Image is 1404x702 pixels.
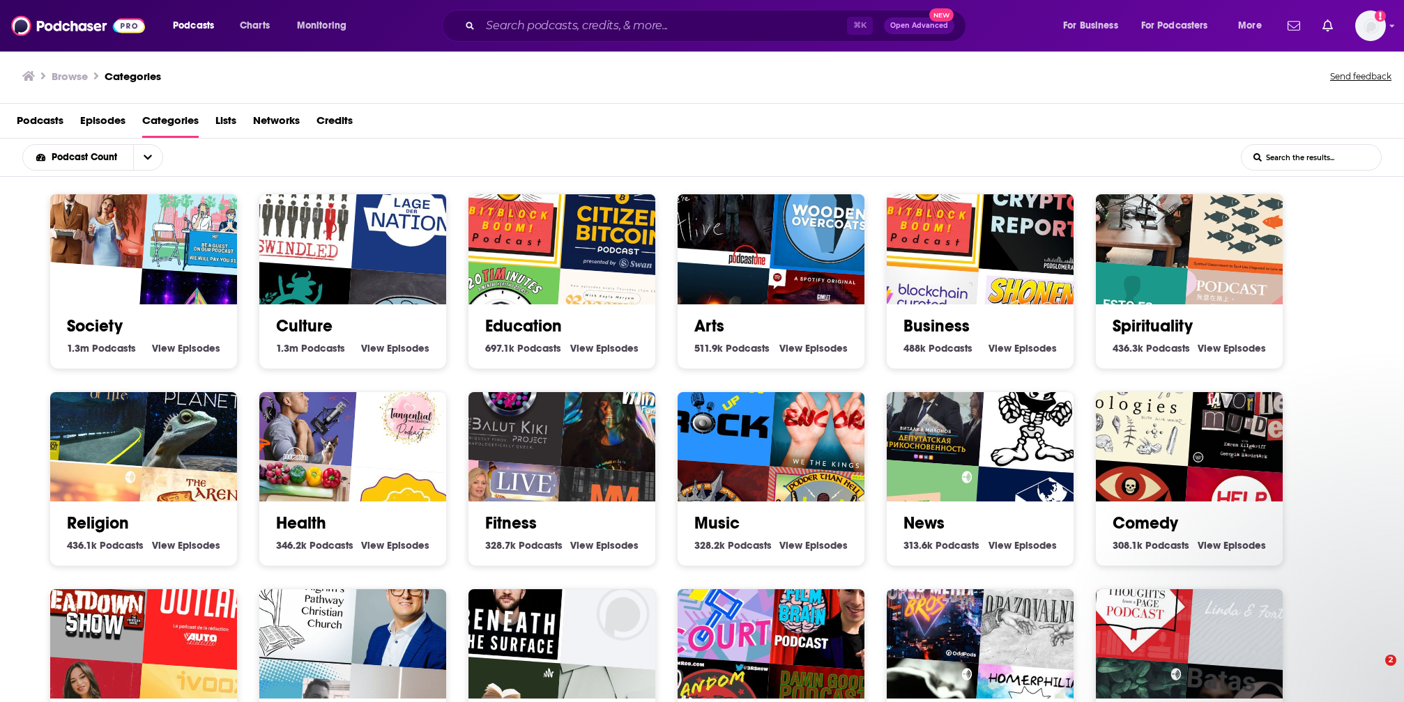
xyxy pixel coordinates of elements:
span: 2 [1385,655,1396,666]
span: 488k [903,342,926,354]
span: 697.1k [485,342,514,354]
div: Wooden Overcoats [770,157,890,276]
span: Episodes [387,539,429,552]
span: 313.6k [903,539,933,552]
span: Open Advanced [890,22,948,29]
div: Rediscover the Gospel [351,552,471,671]
a: 488k Business Podcasts [903,342,972,354]
img: Podchaser - Follow, Share and Rate Podcasts [11,13,145,39]
span: Podcasts [310,539,353,552]
img: Opazovalnica [979,552,1099,671]
img: Swindled [240,149,360,269]
span: Podcast Count [52,153,122,162]
a: Episodes [80,109,125,138]
img: Pilgrim's Pathway Ministries [240,544,360,664]
span: View [570,342,593,354]
h1: Categories [105,70,161,83]
img: Stories of Men: Beneath the Surface [449,544,569,664]
img: The Film Brain Podcast [770,552,890,671]
img: Citizen Bitcoin [560,157,680,276]
div: The Jordan Harbinger Show [240,346,360,466]
img: Podcast But Outside [142,157,262,276]
a: Lists [215,109,236,138]
div: Search podcasts, credits, & more... [455,10,979,42]
a: Show notifications dropdown [1317,14,1338,38]
img: The BitBlockBoom Bitcoin Podcast [867,149,987,269]
span: Podcasts [519,539,563,552]
a: View Spirituality Episodes [1198,342,1266,354]
span: Podcasts [301,342,345,354]
span: Episodes [178,539,220,552]
a: Categories [142,109,199,138]
button: open menu [23,153,133,162]
div: Bare Bones Podcast [979,354,1099,474]
img: Your Mom & Dad [31,149,151,269]
div: Sentient Planet [142,354,262,474]
span: Monitoring [297,16,346,36]
img: One Third of Life [31,346,151,466]
span: View [152,342,175,354]
span: For Business [1063,16,1118,36]
span: Episodes [1223,539,1266,552]
h2: Choose List sort [22,144,185,171]
span: Episodes [1223,342,1266,354]
span: Podcasts [728,539,772,552]
img: Lionz Den [1076,149,1196,269]
span: Episodes [805,539,848,552]
span: View [779,539,802,552]
button: open menu [1132,15,1228,37]
span: Episodes [596,342,639,354]
span: View [989,342,1012,354]
img: Free Your Mind [560,354,680,474]
a: 328.7k Fitness Podcasts [485,539,563,552]
div: WTK: Encore [770,354,890,474]
a: View Business Episodes [989,342,1057,354]
button: Open AdvancedNew [884,17,954,34]
img: The Balut Kiki Project [449,346,569,466]
img: Outlap, le podcast AUTOhebdo [142,552,262,671]
img: Die Eckkinder [560,552,680,671]
a: Culture [276,315,333,336]
input: Search podcasts, credits, & more... [480,15,847,37]
img: Депутатская прикосновенность [867,346,987,466]
div: Super Media Bros Podcast [867,544,987,664]
a: Networks [253,109,300,138]
span: Episodes [387,342,429,354]
span: Podcasts [1146,342,1190,354]
button: Send feedback [1326,67,1396,86]
button: open menu [1228,15,1279,37]
a: View Education Episodes [570,342,639,354]
a: Arts [694,315,724,336]
span: Podcasts [1145,539,1189,552]
a: 436.3k Spirituality Podcasts [1113,342,1190,354]
div: Lage der Nation - der Politik-Podcast aus Berlin [351,157,471,276]
img: User Profile [1355,10,1386,41]
span: Episodes [1014,539,1057,552]
iframe: Intercom live chat [1357,655,1390,688]
div: Divine Countercultural Truth | Spiritual Discernment [1188,157,1308,276]
img: We're Alive [658,149,778,269]
button: Show profile menu [1355,10,1386,41]
a: View Comedy Episodes [1198,539,1266,552]
div: Da Beatdown Show [31,544,151,664]
span: Podcasts [17,109,63,138]
div: Tangential Inspiration [351,354,471,474]
img: My Favorite Murder with Karen Kilgariff and Georgia Hardstark [1188,354,1308,474]
span: View [989,539,1012,552]
a: View News Episodes [989,539,1057,552]
span: For Podcasters [1141,16,1208,36]
a: 328.2k Music Podcasts [694,539,772,552]
span: Podcasts [936,539,979,552]
span: Episodes [178,342,220,354]
img: The BitBlockBoom Bitcoin Podcast [449,149,569,269]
